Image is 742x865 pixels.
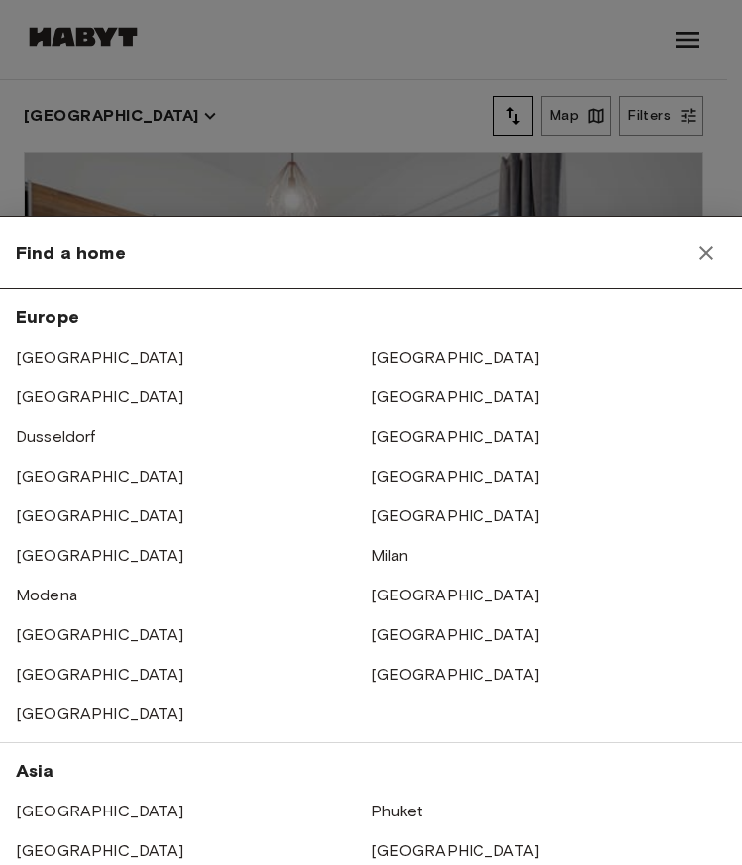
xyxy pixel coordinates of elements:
[16,760,54,782] span: Asia
[371,665,540,684] a: [GEOGRAPHIC_DATA]
[16,467,184,486] a: [GEOGRAPHIC_DATA]
[16,387,184,406] a: [GEOGRAPHIC_DATA]
[371,586,540,604] a: [GEOGRAPHIC_DATA]
[371,467,540,486] a: [GEOGRAPHIC_DATA]
[16,546,184,565] a: [GEOGRAPHIC_DATA]
[16,586,77,604] a: Modena
[371,506,540,525] a: [GEOGRAPHIC_DATA]
[371,427,540,446] a: [GEOGRAPHIC_DATA]
[16,241,126,265] span: Find a home
[16,704,184,723] a: [GEOGRAPHIC_DATA]
[371,387,540,406] a: [GEOGRAPHIC_DATA]
[16,348,184,367] a: [GEOGRAPHIC_DATA]
[371,841,540,860] a: [GEOGRAPHIC_DATA]
[371,348,540,367] a: [GEOGRAPHIC_DATA]
[16,841,184,860] a: [GEOGRAPHIC_DATA]
[16,306,79,328] span: Europe
[16,802,184,820] a: [GEOGRAPHIC_DATA]
[16,665,184,684] a: [GEOGRAPHIC_DATA]
[371,802,424,820] a: Phuket
[371,546,409,565] a: Milan
[16,506,184,525] a: [GEOGRAPHIC_DATA]
[16,427,96,446] a: Dusseldorf
[16,625,184,644] a: [GEOGRAPHIC_DATA]
[371,625,540,644] a: [GEOGRAPHIC_DATA]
